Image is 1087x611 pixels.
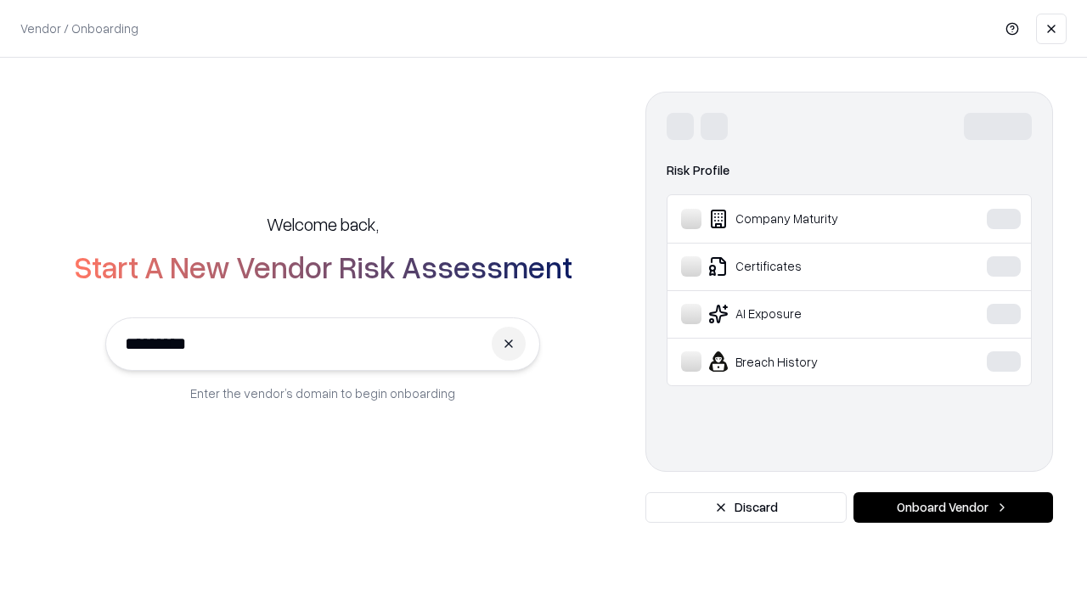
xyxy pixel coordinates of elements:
div: Risk Profile [667,160,1032,181]
button: Onboard Vendor [853,492,1053,523]
div: Breach History [681,351,935,372]
p: Vendor / Onboarding [20,20,138,37]
div: AI Exposure [681,304,935,324]
button: Discard [645,492,847,523]
div: Certificates [681,256,935,277]
h2: Start A New Vendor Risk Assessment [74,249,572,283]
div: Company Maturity [681,209,935,229]
h5: Welcome back, [267,212,379,236]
